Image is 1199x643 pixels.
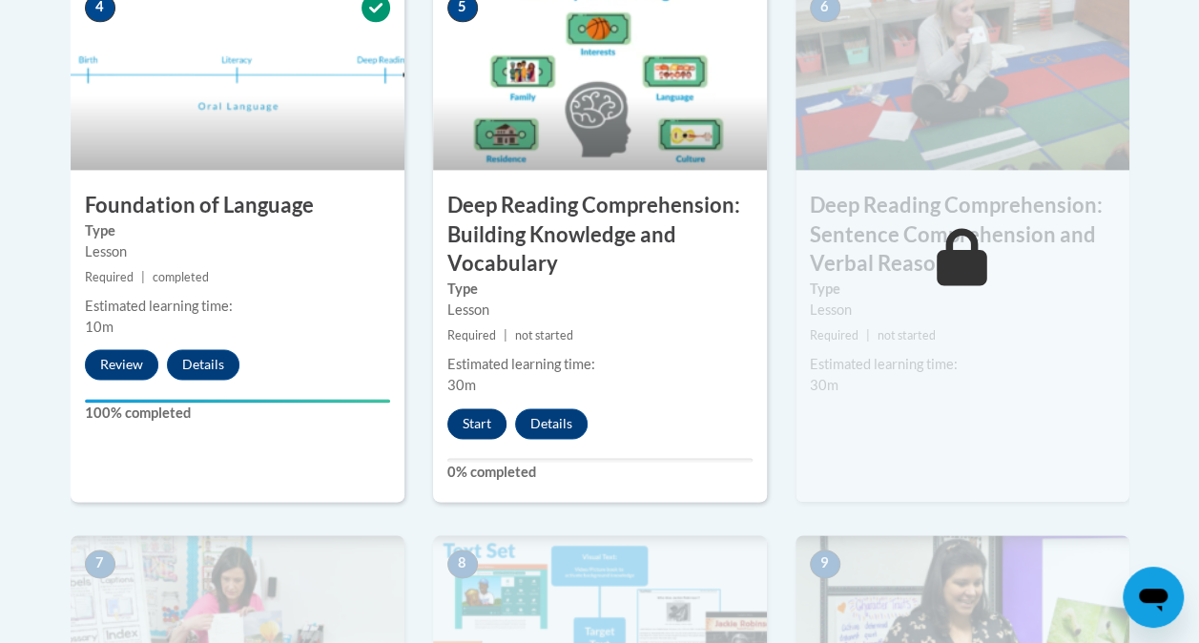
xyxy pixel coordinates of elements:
span: 30m [810,377,838,393]
label: 100% completed [85,403,390,424]
label: Type [447,279,753,300]
span: not started [878,328,936,342]
h3: Deep Reading Comprehension: Building Knowledge and Vocabulary [433,191,767,279]
label: Type [85,220,390,241]
span: | [504,328,507,342]
span: | [141,270,145,284]
h3: Deep Reading Comprehension: Sentence Comprehension and Verbal Reasoning [796,191,1129,279]
div: Your progress [85,399,390,403]
h3: Foundation of Language [71,191,404,220]
span: Required [447,328,496,342]
span: Required [85,270,134,284]
span: 9 [810,550,840,578]
span: 7 [85,550,115,578]
button: Review [85,349,158,380]
div: Estimated learning time: [810,354,1115,375]
button: Start [447,408,506,439]
div: Lesson [85,241,390,262]
span: not started [515,328,573,342]
button: Details [167,349,239,380]
span: | [866,328,870,342]
span: 8 [447,550,478,578]
label: Type [810,279,1115,300]
div: Estimated learning time: [85,296,390,317]
iframe: Button to launch messaging window [1123,567,1184,628]
div: Estimated learning time: [447,354,753,375]
span: completed [153,270,209,284]
div: Lesson [810,300,1115,321]
span: Required [810,328,858,342]
div: Lesson [447,300,753,321]
button: Details [515,408,588,439]
span: 30m [447,377,476,393]
span: 10m [85,319,114,335]
label: 0% completed [447,462,753,483]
